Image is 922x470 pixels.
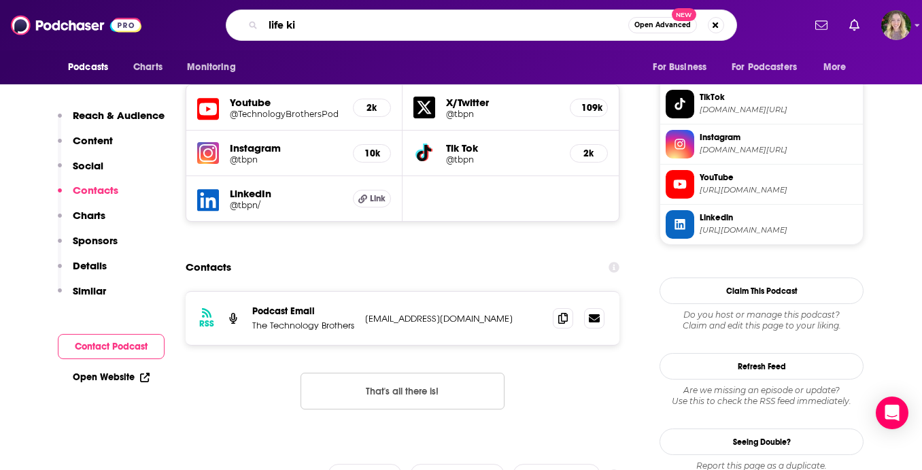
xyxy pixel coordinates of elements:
button: open menu [58,54,126,80]
button: open menu [643,54,723,80]
span: TikTok [700,91,857,103]
span: Linkedin [700,212,857,224]
span: tiktok.com/@tbpn [700,105,857,115]
img: iconImage [197,142,219,164]
p: Sponsors [73,234,118,247]
div: Are we missing an episode or update? Use this to check the RSS feed immediately. [660,385,864,407]
a: Show notifications dropdown [844,14,865,37]
button: Show profile menu [881,10,911,40]
span: Charts [133,58,163,77]
div: Claim and edit this page to your liking. [660,309,864,331]
a: TikTok[DOMAIN_NAME][URL] [666,90,857,118]
a: @tbpn [230,154,342,165]
button: Social [58,159,103,184]
button: Details [58,259,107,284]
button: Claim This Podcast [660,278,864,304]
h5: 109k [581,102,596,114]
p: Social [73,159,103,172]
a: @tbpn [446,109,559,119]
a: @TechnologyBrothersPod [230,109,342,119]
p: The Technology Brothers [252,320,354,331]
div: Search podcasts, credits, & more... [226,10,737,41]
p: [EMAIL_ADDRESS][DOMAIN_NAME] [365,313,542,324]
h5: X/Twitter [446,96,559,109]
span: Link [370,193,386,204]
button: open menu [723,54,817,80]
button: Similar [58,284,106,309]
p: Content [73,134,113,147]
h5: Instagram [230,141,342,154]
h5: LinkedIn [230,187,342,200]
button: Sponsors [58,234,118,259]
img: Podchaser - Follow, Share and Rate Podcasts [11,12,141,38]
span: Podcasts [68,58,108,77]
h5: 2k [581,148,596,159]
p: Charts [73,209,105,222]
h5: 10k [364,148,379,159]
a: Seeing Double? [660,429,864,455]
span: Open Advanced [634,22,691,29]
h3: RSS [199,318,214,329]
a: Link [353,190,391,207]
a: Open Website [73,371,150,383]
p: Reach & Audience [73,109,165,122]
button: open menu [814,54,864,80]
h5: Youtube [230,96,342,109]
span: https://www.youtube.com/@TechnologyBrothersPod [700,185,857,195]
a: Show notifications dropdown [810,14,833,37]
p: Similar [73,284,106,297]
div: Open Intercom Messenger [876,397,908,429]
a: Instagram[DOMAIN_NAME][URL] [666,130,857,158]
button: open menu [177,54,253,80]
span: https://www.linkedin.com/company/tbpn/ [700,225,857,235]
p: Details [73,259,107,272]
p: Podcast Email [252,305,354,317]
span: Monitoring [187,58,235,77]
span: Do you host or manage this podcast? [660,309,864,320]
span: YouTube [700,171,857,184]
span: Instagram [700,131,857,144]
span: instagram.com/tbpn [700,145,857,155]
a: @tbpn/ [230,200,342,210]
button: Refresh Feed [660,353,864,380]
button: Charts [58,209,105,234]
p: Contacts [73,184,118,197]
button: Content [58,134,113,159]
a: YouTube[URL][DOMAIN_NAME] [666,170,857,199]
button: Contact Podcast [58,334,165,359]
h5: 2k [364,102,379,114]
h5: Tik Tok [446,141,559,154]
button: Nothing here. [301,373,505,409]
span: More [823,58,847,77]
span: For Business [653,58,706,77]
a: @tbpn [446,154,559,165]
span: New [672,8,696,21]
input: Search podcasts, credits, & more... [263,14,628,36]
span: For Podcasters [732,58,797,77]
button: Reach & Audience [58,109,165,134]
span: Logged in as lauren19365 [881,10,911,40]
a: Charts [124,54,171,80]
img: User Profile [881,10,911,40]
button: Contacts [58,184,118,209]
h2: Contacts [186,254,231,280]
button: Open AdvancedNew [628,17,697,33]
a: Linkedin[URL][DOMAIN_NAME] [666,210,857,239]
